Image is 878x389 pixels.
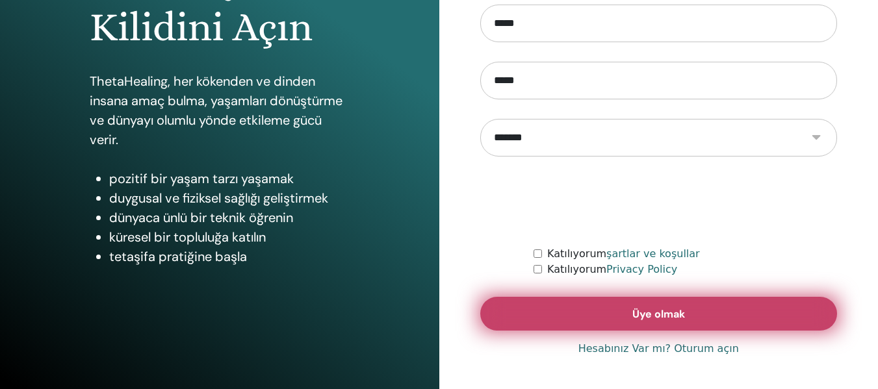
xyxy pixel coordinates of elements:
label: Katılıyorum [547,262,677,277]
a: Hesabınız Var mı? Oturum açın [578,341,739,357]
iframe: reCAPTCHA [560,176,757,227]
a: Privacy Policy [606,263,677,275]
button: Üye olmak [480,297,838,331]
li: duygusal ve fiziksel sağlığı geliştirmek [109,188,350,208]
li: küresel bir topluluğa katılın [109,227,350,247]
a: şartlar ve koşullar [606,247,700,260]
li: tetaşifa pratiğine başla [109,247,350,266]
li: dünyaca ünlü bir teknik öğrenin [109,208,350,227]
li: pozitif bir yaşam tarzı yaşamak [109,169,350,188]
label: Katılıyorum [547,246,700,262]
p: ThetaHealing, her kökenden ve dinden insana amaç bulma, yaşamları dönüştürme ve dünyayı olumlu yö... [90,71,350,149]
span: Üye olmak [632,307,685,321]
